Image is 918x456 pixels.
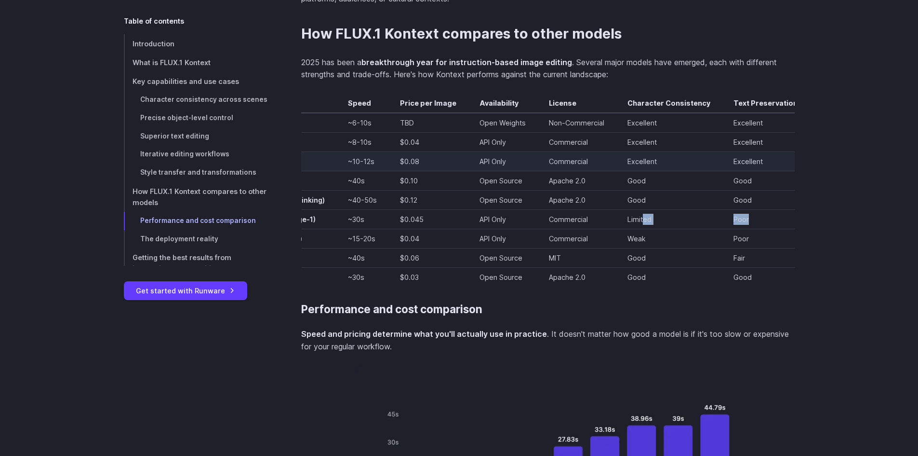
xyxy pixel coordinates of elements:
td: $0.08 [388,152,468,171]
th: Availability [468,94,537,113]
td: MIT [537,248,616,267]
td: Good [616,190,722,209]
span: Character consistency across scenes [140,96,267,103]
td: Excellent [722,113,809,133]
td: Fair [722,248,809,267]
p: 2025 has been a . Several major models have emerged, each with different strengths and trade-offs... [301,56,795,81]
td: Good [722,190,809,209]
th: License [537,94,616,113]
td: Non-Commercial [537,113,616,133]
td: $0.03 [388,267,468,287]
span: Key capabilities and use cases [133,77,239,85]
td: Good [722,267,809,287]
td: Excellent [616,132,722,152]
td: Good [722,171,809,190]
td: ~40s [336,171,388,190]
td: $0.06 [388,248,468,267]
td: Limited [616,209,722,229]
td: ~40-50s [336,190,388,209]
td: API Only [468,152,537,171]
strong: Speed and pricing determine what you'll actually use in practice [301,329,547,339]
a: How FLUX.1 Kontext compares to other models [301,26,622,42]
td: Weak [616,229,722,248]
a: Introduction [124,34,270,53]
td: Excellent [616,152,722,171]
a: What is FLUX.1 Kontext [124,53,270,72]
td: API Only [468,132,537,152]
td: Open Source [468,248,537,267]
span: Precise object-level control [140,114,233,122]
td: $0.12 [388,190,468,209]
th: Price per Image [388,94,468,113]
a: Style transfer and transformations [124,164,270,182]
td: API Only [468,209,537,229]
a: Performance and cost comparison [301,303,482,316]
a: Get started with Runware [124,281,247,300]
p: . It doesn't matter how good a model is if it's too slow or expensive for your regular workflow. [301,328,795,353]
td: Good [616,248,722,267]
td: Commercial [537,209,616,229]
a: Key capabilities and use cases [124,72,270,91]
a: Performance and cost comparison [124,212,270,230]
span: How FLUX.1 Kontext compares to other models [133,187,266,207]
span: Getting the best results from instruction-based editing [133,254,231,273]
td: Commercial [537,229,616,248]
td: ~10-12s [336,152,388,171]
span: Superior text editing [140,132,209,140]
td: ~6-10s [336,113,388,133]
td: Open Source [468,267,537,287]
td: Poor [722,209,809,229]
td: Commercial [537,132,616,152]
td: Excellent [722,152,809,171]
td: Commercial [537,152,616,171]
td: Apache 2.0 [537,171,616,190]
td: Poor [722,229,809,248]
td: Excellent [616,113,722,133]
th: Character Consistency [616,94,722,113]
span: The deployment reality [140,235,218,243]
span: Introduction [133,40,174,48]
td: ~15-20s [336,229,388,248]
td: $0.045 [388,209,468,229]
a: Superior text editing [124,127,270,146]
td: ~30s [336,267,388,287]
span: Performance and cost comparison [140,217,256,224]
span: Style transfer and transformations [140,168,256,176]
span: What is FLUX.1 Kontext [133,58,211,67]
td: Open Source [468,190,537,209]
td: $0.10 [388,171,468,190]
td: API Only [468,229,537,248]
td: Open Weights [468,113,537,133]
a: Character consistency across scenes [124,91,270,109]
td: ~30s [336,209,388,229]
td: Excellent [722,132,809,152]
td: Apache 2.0 [537,267,616,287]
a: Iterative editing workflows [124,145,270,164]
th: Text Preservation [722,94,809,113]
td: ~40s [336,248,388,267]
td: Good [616,267,722,287]
th: Speed [336,94,388,113]
td: $0.04 [388,132,468,152]
a: How FLUX.1 Kontext compares to other models [124,182,270,212]
a: Precise object-level control [124,109,270,127]
td: Apache 2.0 [537,190,616,209]
strong: breakthrough year for instruction-based image editing [361,57,572,67]
a: The deployment reality [124,230,270,249]
td: $0.04 [388,229,468,248]
a: Getting the best results from instruction-based editing [124,249,270,278]
span: Table of contents [124,15,184,27]
td: TBD [388,113,468,133]
td: ~8-10s [336,132,388,152]
span: Iterative editing workflows [140,150,229,158]
td: Open Source [468,171,537,190]
td: Good [616,171,722,190]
